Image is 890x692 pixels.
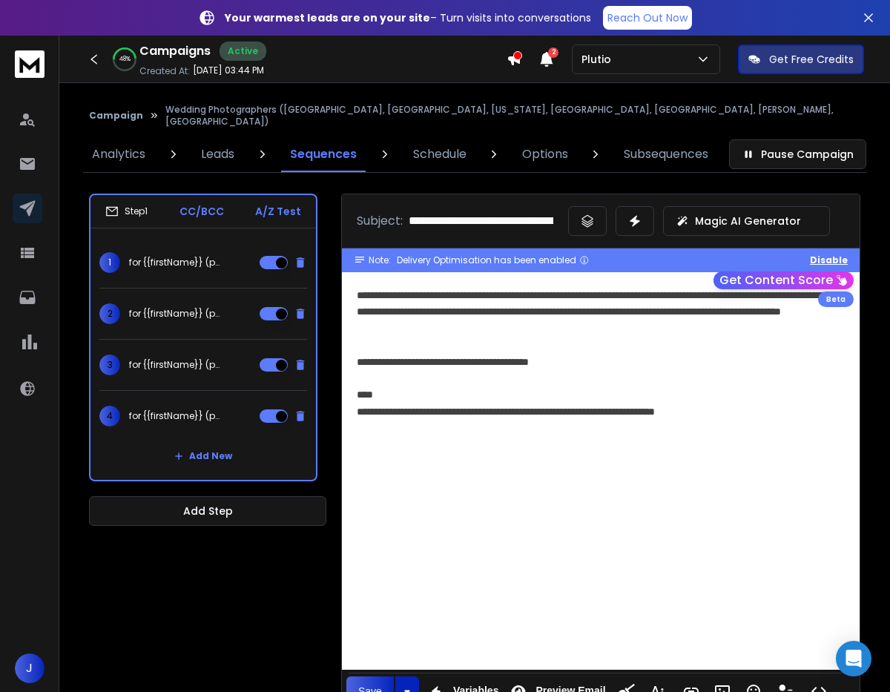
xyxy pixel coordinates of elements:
[695,214,801,228] p: Magic AI Generator
[369,254,391,266] span: Note:
[193,65,264,76] p: [DATE] 03:44 PM
[255,204,301,219] p: A/Z Test
[162,441,244,471] button: Add New
[139,42,211,60] h1: Campaigns
[92,145,145,163] p: Analytics
[603,6,692,30] a: Reach Out Now
[119,55,131,64] p: 48 %
[201,145,234,163] p: Leads
[663,206,830,236] button: Magic AI Generator
[404,136,475,172] a: Schedule
[99,355,120,375] span: 3
[129,308,224,320] p: for {{firstName}} (photography stuff)
[89,110,143,122] button: Campaign
[713,271,854,289] button: Get Content Score
[624,145,708,163] p: Subsequences
[290,145,357,163] p: Sequences
[165,104,860,128] p: Wedding Photographers ([GEOGRAPHIC_DATA], [GEOGRAPHIC_DATA], [US_STATE], [GEOGRAPHIC_DATA], [GEOG...
[83,136,154,172] a: Analytics
[225,10,430,25] strong: Your warmest leads are on your site
[192,136,243,172] a: Leads
[99,303,120,324] span: 2
[15,653,44,683] button: J
[413,145,467,163] p: Schedule
[99,252,120,273] span: 1
[513,136,577,172] a: Options
[729,139,866,169] button: Pause Campaign
[15,50,44,78] img: logo
[281,136,366,172] a: Sequences
[836,641,871,676] div: Open Intercom Messenger
[548,47,558,58] span: 2
[179,204,224,219] p: CC/BCC
[99,406,120,426] span: 4
[139,65,190,77] p: Created At:
[129,359,224,371] p: for {{firstName}} (photography stuff)
[89,194,317,481] li: Step1CC/BCCA/Z Test1for {{firstName}} (photography stuff)2for {{firstName}} (photography stuff)3f...
[105,205,148,218] div: Step 1
[738,45,864,74] button: Get Free Credits
[522,145,568,163] p: Options
[818,291,854,307] div: Beta
[581,52,617,67] p: Plutio
[220,42,266,61] div: Active
[607,10,688,25] p: Reach Out Now
[129,257,224,268] p: for {{firstName}} (photography stuff)
[769,52,854,67] p: Get Free Credits
[810,254,848,266] button: Disable
[615,136,717,172] a: Subsequences
[225,10,591,25] p: – Turn visits into conversations
[129,410,224,422] p: for {{firstName}} (photography stuff)
[397,254,590,266] div: Delivery Optimisation has been enabled
[89,496,326,526] button: Add Step
[357,212,403,230] p: Subject:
